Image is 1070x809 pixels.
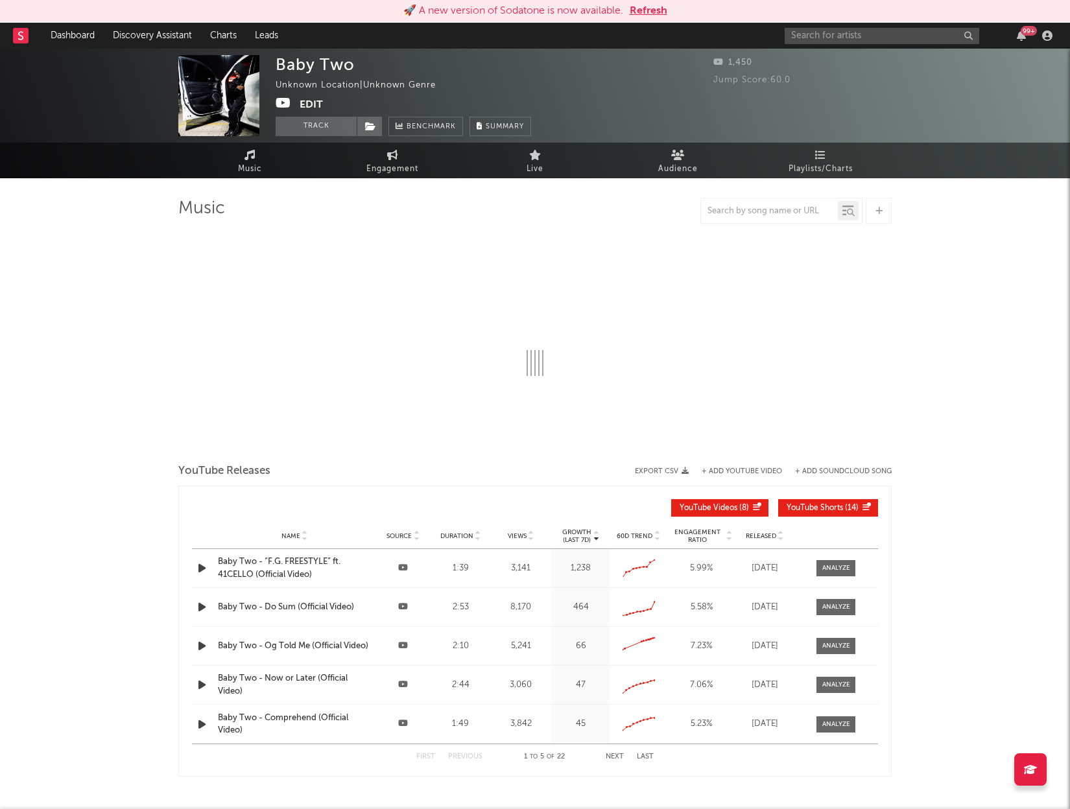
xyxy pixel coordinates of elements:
span: Audience [658,161,698,177]
input: Search for artists [785,28,979,44]
a: Dashboard [42,23,104,49]
div: [DATE] [739,562,791,575]
a: Baby Two - Do Sum (Official Video) [218,601,371,614]
div: + Add YouTube Video [689,468,782,475]
button: + Add YouTube Video [702,468,782,475]
a: Leads [246,23,287,49]
div: 3,141 [493,562,549,575]
span: 1,450 [713,58,752,67]
button: Export CSV [635,467,689,475]
input: Search by song name or URL [701,206,838,217]
div: [DATE] [739,640,791,653]
div: 1 5 22 [508,749,580,765]
div: 1:49 [435,718,486,731]
button: 99+ [1017,30,1026,41]
span: Music [238,161,262,177]
p: Growth [562,528,591,536]
button: Summary [470,117,531,136]
a: Music [178,143,321,178]
button: Last [637,753,654,760]
div: [DATE] [739,718,791,731]
span: to [530,754,538,760]
span: Live [527,161,543,177]
span: ( 8 ) [680,504,749,512]
div: 🚀 A new version of Sodatone is now available. [403,3,623,19]
div: [DATE] [739,679,791,692]
div: 5.23 % [671,718,732,731]
button: First [416,753,435,760]
div: 45 [555,718,606,731]
span: Views [508,532,527,540]
span: Source [386,532,412,540]
div: 8,170 [493,601,549,614]
div: 47 [555,679,606,692]
a: Playlists/Charts [749,143,892,178]
div: 66 [555,640,606,653]
span: of [547,754,554,760]
div: 99 + [1021,26,1037,36]
button: Refresh [630,3,667,19]
a: Discovery Assistant [104,23,201,49]
div: 1:39 [435,562,486,575]
a: Baby Two - Og Told Me (Official Video) [218,640,371,653]
a: Live [464,143,606,178]
span: YouTube Shorts [787,504,843,512]
p: (Last 7d) [562,536,591,544]
span: Engagement Ratio [671,528,724,544]
span: YouTube Releases [178,463,270,479]
a: Baby Two - Comprehend (Official Video) [218,712,371,737]
div: 1,238 [555,562,606,575]
div: Unknown Location | Unknown Genre [276,78,451,93]
div: 2:44 [435,679,486,692]
span: Playlists/Charts [789,161,853,177]
div: 7.06 % [671,679,732,692]
a: Engagement [321,143,464,178]
button: + Add SoundCloud Song [795,468,892,475]
div: [DATE] [739,601,791,614]
div: 5,241 [493,640,549,653]
span: Jump Score: 60.0 [713,76,791,84]
span: Engagement [366,161,418,177]
button: + Add SoundCloud Song [782,468,892,475]
span: Summary [486,123,524,130]
button: Track [276,117,357,136]
div: 3,060 [493,679,549,692]
div: 2:53 [435,601,486,614]
div: 7.23 % [671,640,732,653]
button: Previous [448,753,482,760]
span: Released [746,532,776,540]
div: 5.58 % [671,601,732,614]
a: Benchmark [388,117,463,136]
span: 60D Trend [617,532,652,540]
div: 5.99 % [671,562,732,575]
button: Next [606,753,624,760]
div: Baby Two [276,55,355,74]
div: 2:10 [435,640,486,653]
a: Baby Two - Now or Later (Official Video) [218,672,371,698]
span: YouTube Videos [680,504,737,512]
div: 3,842 [493,718,549,731]
a: Charts [201,23,246,49]
span: Duration [440,532,473,540]
a: Audience [606,143,749,178]
span: Benchmark [407,119,456,135]
span: ( 14 ) [787,504,859,512]
span: Name [281,532,300,540]
a: Baby Two - “F.G. FREESTYLE” ft. 41CELLO (Official Video) [218,556,371,581]
div: 464 [555,601,606,614]
button: YouTube Videos(8) [671,499,768,517]
button: YouTube Shorts(14) [778,499,878,517]
button: Edit [300,97,323,113]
